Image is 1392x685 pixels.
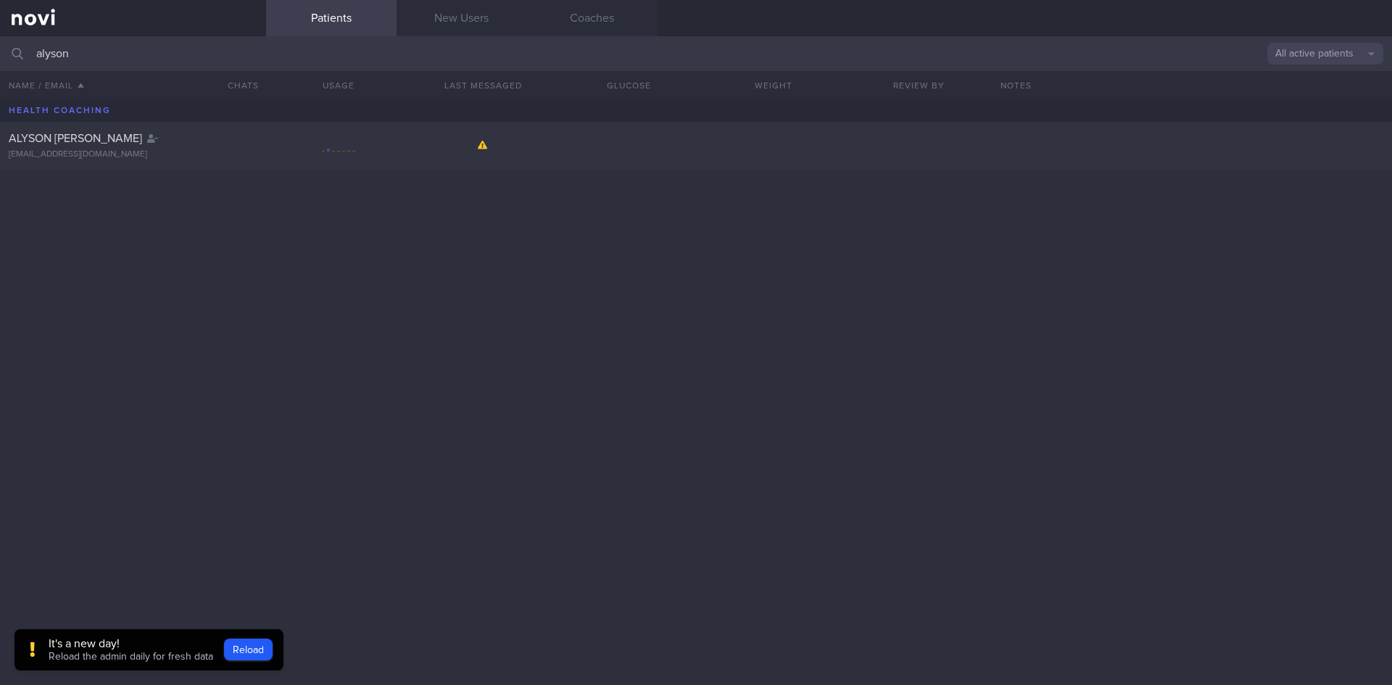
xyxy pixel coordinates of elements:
[992,71,1392,100] div: Notes
[266,71,411,100] div: Usage
[9,149,257,160] div: [EMAIL_ADDRESS][DOMAIN_NAME]
[1267,43,1383,65] button: All active patients
[224,639,273,660] button: Reload
[556,71,701,100] button: Glucose
[49,652,213,662] span: Reload the admin daily for fresh data
[208,71,266,100] button: Chats
[701,71,846,100] button: Weight
[49,636,213,651] div: It's a new day!
[9,133,142,144] span: ALYSON [PERSON_NAME]
[846,71,991,100] button: Review By
[411,71,556,100] button: Last Messaged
